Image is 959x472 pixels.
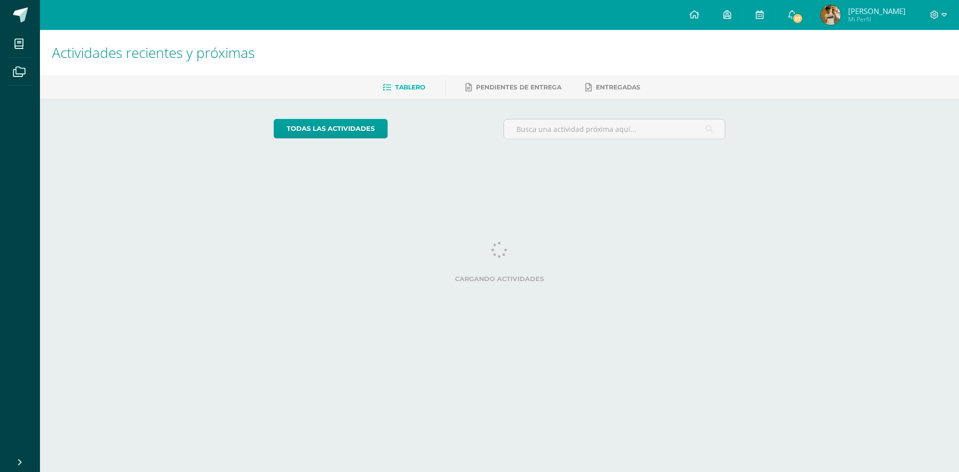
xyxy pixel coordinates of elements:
[52,43,255,62] span: Actividades recientes y próximas
[585,79,640,95] a: Entregadas
[395,83,425,91] span: Tablero
[504,119,725,139] input: Busca una actividad próxima aquí...
[383,79,425,95] a: Tablero
[274,119,388,138] a: todas las Actividades
[848,15,906,23] span: Mi Perfil
[848,6,906,16] span: [PERSON_NAME]
[476,83,561,91] span: Pendientes de entrega
[821,5,841,25] img: 13d87e030a04d2da55f0aa14a998dcf0.png
[792,13,803,24] span: 57
[596,83,640,91] span: Entregadas
[274,275,726,283] label: Cargando actividades
[466,79,561,95] a: Pendientes de entrega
